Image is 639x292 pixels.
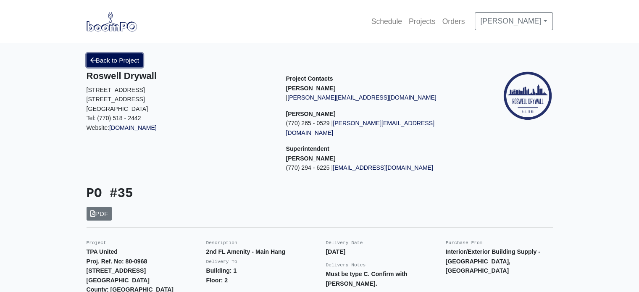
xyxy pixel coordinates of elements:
span: Superintendent [286,145,329,152]
a: Schedule [368,12,405,31]
a: [EMAIL_ADDRESS][DOMAIN_NAME] [333,164,433,171]
strong: TPA United [87,248,118,255]
p: [GEOGRAPHIC_DATA] [87,104,273,114]
a: [PERSON_NAME][EMAIL_ADDRESS][DOMAIN_NAME] [286,120,434,136]
strong: [PERSON_NAME] [286,110,336,117]
strong: Must be type C. Confirm with [PERSON_NAME]. [326,271,408,287]
small: Purchase From [446,240,483,245]
img: boomPO [87,12,137,31]
a: Projects [405,12,439,31]
strong: Proj. Ref. No: 80-0968 [87,258,147,265]
strong: 2nd FL Amenity - Main Hang [206,248,286,255]
a: [DOMAIN_NAME] [109,124,157,131]
p: Interior/Exterior Building Supply - [GEOGRAPHIC_DATA], [GEOGRAPHIC_DATA] [446,247,553,276]
div: Website: [87,71,273,132]
strong: [PERSON_NAME] [286,85,336,92]
p: (770) 294 - 6225 | [286,163,473,173]
a: Back to Project [87,53,143,67]
strong: [PERSON_NAME] [286,155,336,162]
strong: Floor: 2 [206,277,228,284]
a: PDF [87,207,112,221]
strong: [STREET_ADDRESS] [87,267,146,274]
p: (770) 265 - 0529 | [286,118,473,137]
a: [PERSON_NAME][EMAIL_ADDRESS][DOMAIN_NAME] [287,94,436,101]
strong: [DATE] [326,248,346,255]
strong: Building: 1 [206,267,237,274]
small: Delivery Date [326,240,363,245]
h5: Roswell Drywall [87,71,273,82]
h3: PO #35 [87,186,313,202]
small: Delivery To [206,259,237,264]
a: Orders [439,12,468,31]
span: Project Contacts [286,75,333,82]
p: Tel: (770) 518 - 2442 [87,113,273,123]
p: [STREET_ADDRESS] [87,95,273,104]
strong: [GEOGRAPHIC_DATA] [87,277,150,284]
a: [PERSON_NAME] [475,12,552,30]
small: Delivery Notes [326,263,366,268]
p: | [286,93,473,103]
small: Description [206,240,237,245]
p: [STREET_ADDRESS] [87,85,273,95]
small: Project [87,240,106,245]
